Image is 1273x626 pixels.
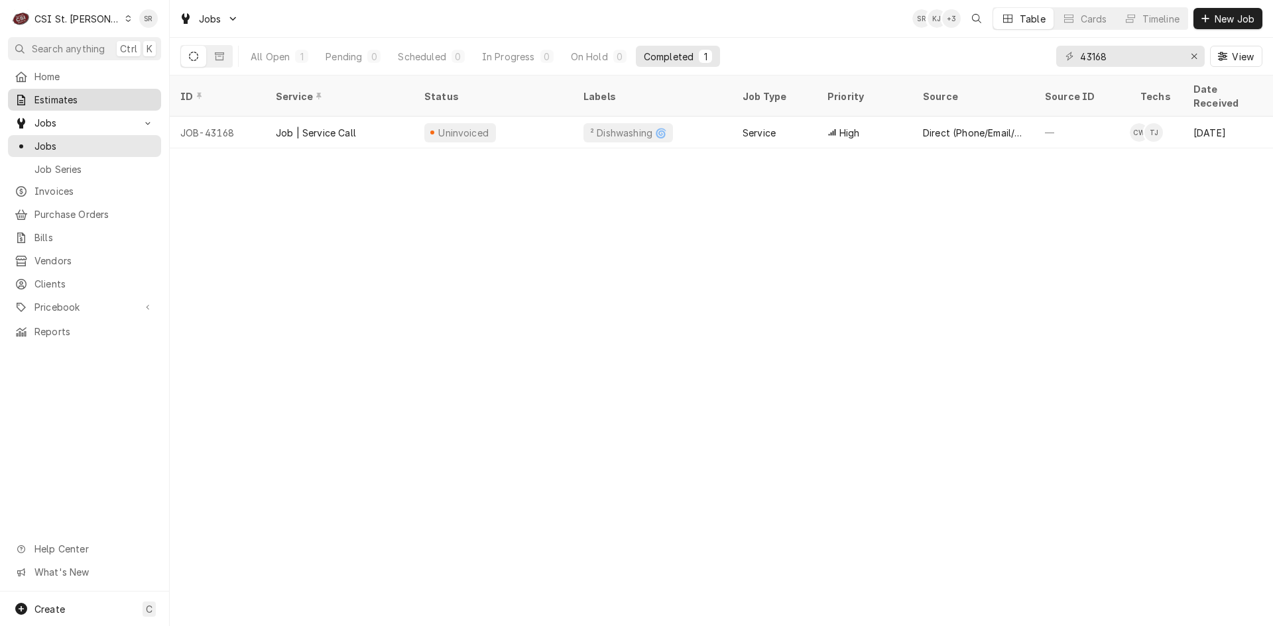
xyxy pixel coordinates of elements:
[298,50,306,64] div: 1
[398,50,446,64] div: Scheduled
[912,9,931,28] div: SR
[1130,123,1148,142] div: CW
[276,89,400,103] div: Service
[482,50,535,64] div: In Progress
[827,89,899,103] div: Priority
[8,538,161,560] a: Go to Help Center
[928,9,946,28] div: Ken Jiricek's Avatar
[616,50,624,64] div: 0
[928,9,946,28] div: KJ
[8,37,161,60] button: Search anythingCtrlK
[120,42,137,56] span: Ctrl
[1229,50,1256,64] span: View
[8,158,161,180] a: Job Series
[32,42,105,56] span: Search anything
[966,8,987,29] button: Open search
[170,117,265,148] div: JOB-43168
[1210,46,1262,67] button: View
[454,50,462,64] div: 0
[8,66,161,87] a: Home
[571,50,608,64] div: On Hold
[839,126,860,140] span: High
[1144,123,1163,142] div: TJ
[34,116,135,130] span: Jobs
[942,9,961,28] div: + 3
[8,227,161,248] a: Bills
[12,9,30,28] div: C
[743,126,776,140] div: Service
[1130,123,1148,142] div: Courtney Wiliford's Avatar
[424,89,560,103] div: Status
[34,207,154,221] span: Purchase Orders
[12,9,30,28] div: CSI St. Louis's Avatar
[644,50,694,64] div: Completed
[589,126,668,140] div: ² Dishwashing 🌀
[34,565,153,579] span: What's New
[174,8,244,30] a: Go to Jobs
[1183,46,1205,67] button: Erase input
[1034,117,1130,148] div: —
[8,203,161,225] a: Purchase Orders
[34,254,154,268] span: Vendors
[1212,12,1257,26] span: New Job
[34,277,154,291] span: Clients
[34,139,154,153] span: Jobs
[34,70,154,83] span: Home
[34,542,153,556] span: Help Center
[34,162,154,176] span: Job Series
[326,50,362,64] div: Pending
[147,42,152,56] span: K
[8,135,161,157] a: Jobs
[1140,89,1172,103] div: Techs
[8,89,161,111] a: Estimates
[1045,89,1117,103] div: Source ID
[199,12,221,26] span: Jobs
[8,561,161,583] a: Go to What's New
[34,603,65,615] span: Create
[743,89,806,103] div: Job Type
[1193,8,1262,29] button: New Job
[8,250,161,272] a: Vendors
[583,89,721,103] div: Labels
[701,50,709,64] div: 1
[180,89,252,103] div: ID
[34,300,135,314] span: Pricebook
[1020,12,1046,26] div: Table
[139,9,158,28] div: Stephani Roth's Avatar
[34,325,154,339] span: Reports
[146,602,152,616] span: C
[437,126,491,140] div: Uninvoiced
[912,9,931,28] div: Stephani Roth's Avatar
[34,93,154,107] span: Estimates
[923,89,1021,103] div: Source
[8,321,161,342] a: Reports
[8,112,161,134] a: Go to Jobs
[8,273,161,295] a: Clients
[34,12,121,26] div: CSI St. [PERSON_NAME]
[543,50,551,64] div: 0
[923,126,1024,140] div: Direct (Phone/Email/etc.)
[34,231,154,244] span: Bills
[34,184,154,198] span: Invoices
[1193,82,1265,110] div: Date Received
[1080,46,1180,67] input: Keyword search
[370,50,378,64] div: 0
[1142,12,1180,26] div: Timeline
[276,126,356,140] div: Job | Service Call
[251,50,290,64] div: All Open
[8,180,161,202] a: Invoices
[1144,123,1163,142] div: Trevor Johnson's Avatar
[1081,12,1107,26] div: Cards
[8,296,161,318] a: Go to Pricebook
[139,9,158,28] div: SR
